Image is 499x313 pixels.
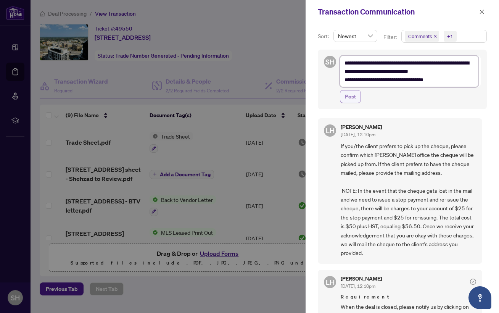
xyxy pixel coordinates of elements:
span: Post [345,90,356,103]
span: SH [325,56,335,67]
span: Comments [408,32,432,40]
button: Post [340,90,361,103]
span: Newest [338,30,373,42]
span: Comments [405,31,439,42]
h5: [PERSON_NAME] [341,124,382,130]
span: If you/the client prefers to pick up the cheque, please confirm which [PERSON_NAME] office the ch... [341,142,476,258]
h5: [PERSON_NAME] [341,276,382,281]
div: Transaction Communication [318,6,477,18]
span: [DATE], 12:10pm [341,283,375,289]
div: +1 [447,32,453,40]
span: LH [326,125,335,136]
span: Requirement [341,293,476,301]
span: close [479,9,485,15]
p: Filter: [383,33,398,41]
span: check-circle [470,279,476,285]
span: [DATE], 12:10pm [341,132,375,137]
span: LH [326,277,335,287]
span: close [433,34,437,38]
button: Open asap [468,286,491,309]
p: Sort: [318,32,330,40]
